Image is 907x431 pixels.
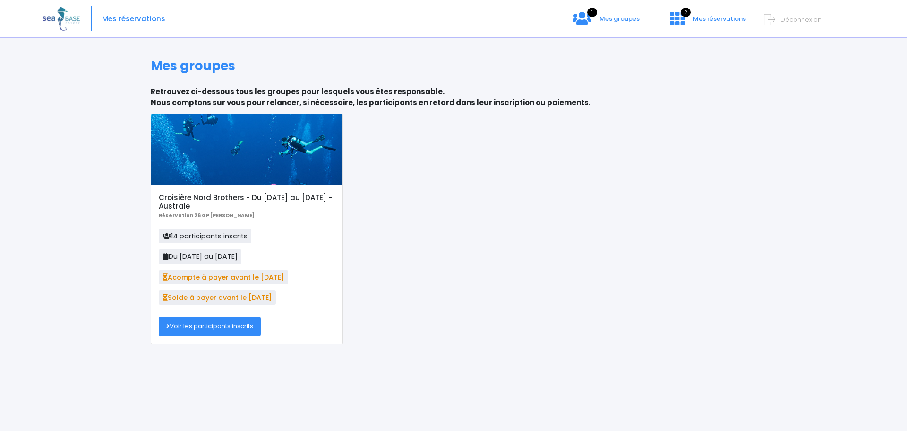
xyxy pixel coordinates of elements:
span: 1 [587,8,597,17]
span: Déconnexion [780,15,821,24]
span: Mes groupes [599,14,640,23]
span: Mes réservations [693,14,746,23]
b: Réservation 26 GP [PERSON_NAME] [159,212,255,219]
a: 1 Mes groupes [565,18,647,26]
span: 14 participants inscrits [159,229,251,243]
span: Solde à payer avant le [DATE] [159,290,276,305]
p: Retrouvez ci-dessous tous les groupes pour lesquels vous êtes responsable. Nous comptons sur vous... [151,87,757,108]
span: Du [DATE] au [DATE] [159,249,241,264]
span: Acompte à payer avant le [DATE] [159,270,288,284]
a: Voir les participants inscrits [159,317,261,336]
h1: Mes groupes [151,58,757,73]
span: 2 [681,8,691,17]
a: 2 Mes réservations [662,18,752,26]
h5: Croisière Nord Brothers - Du [DATE] au [DATE] - Australe [159,194,335,211]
